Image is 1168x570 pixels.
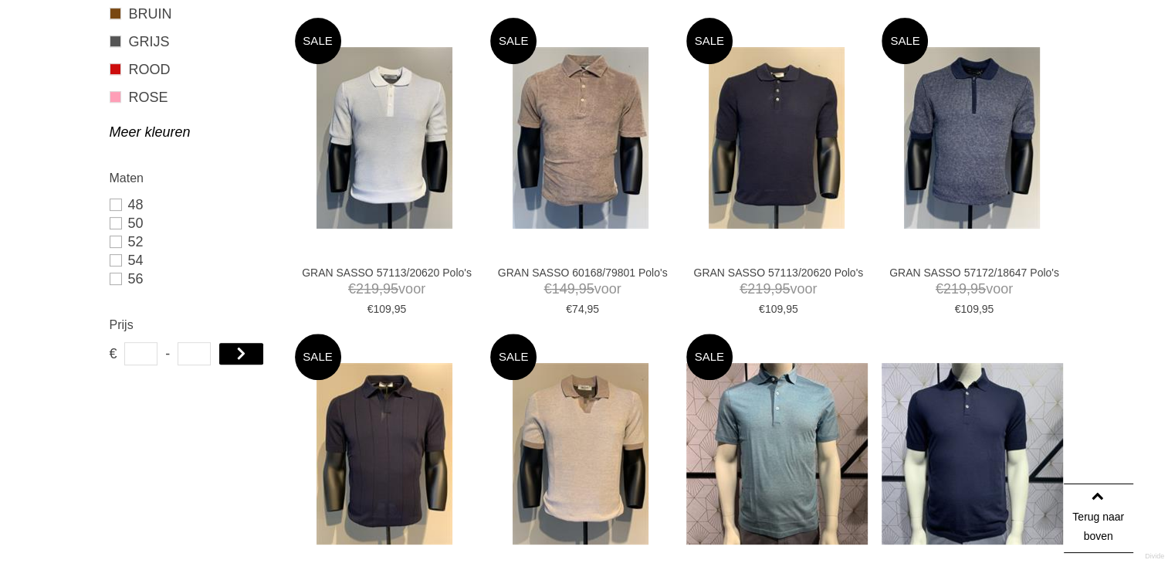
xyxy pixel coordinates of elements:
[759,303,765,315] span: €
[110,342,117,365] span: €
[1145,547,1164,566] a: Divide
[302,280,472,299] span: voor
[882,363,1063,545] img: GRAN SASSO 57119/20615 Polo's
[110,214,276,232] a: 50
[587,303,599,315] span: 95
[579,281,594,297] span: 95
[348,281,356,297] span: €
[110,232,276,251] a: 52
[584,303,587,315] span: ,
[394,303,407,315] span: 95
[110,32,276,52] a: GRIJS
[770,281,774,297] span: ,
[379,281,383,297] span: ,
[317,363,452,545] img: GRAN SASSO 57191/20660 Polo's
[367,303,374,315] span: €
[786,303,798,315] span: 95
[391,303,394,315] span: ,
[373,303,391,315] span: 109
[383,281,398,297] span: 95
[960,303,978,315] span: 109
[110,270,276,288] a: 56
[544,281,552,297] span: €
[970,281,986,297] span: 95
[1064,483,1133,553] a: Terug naar boven
[356,281,379,297] span: 219
[110,251,276,270] a: 54
[498,266,668,280] a: GRAN SASSO 60168/79801 Polo's
[552,281,575,297] span: 149
[955,303,961,315] span: €
[693,280,863,299] span: voor
[765,303,783,315] span: 109
[317,47,452,229] img: GRAN SASSO 57113/20620 Polo's
[686,363,868,545] img: GRAN SASSO 60103/72700 Polo's
[979,303,982,315] span: ,
[747,281,770,297] span: 219
[572,303,584,315] span: 74
[513,363,648,545] img: GRAN SASSO 57155/26901 Polo's
[165,342,170,365] span: -
[110,195,276,214] a: 48
[740,281,747,297] span: €
[110,315,276,334] h2: Prijs
[783,303,786,315] span: ,
[943,281,967,297] span: 219
[302,266,472,280] a: GRAN SASSO 57113/20620 Polo's
[110,123,276,141] a: Meer kleuren
[889,266,1059,280] a: GRAN SASSO 57172/18647 Polo's
[967,281,970,297] span: ,
[774,281,790,297] span: 95
[498,280,668,299] span: voor
[889,280,1059,299] span: voor
[110,87,276,107] a: ROSE
[936,281,943,297] span: €
[982,303,994,315] span: 95
[709,47,845,229] img: GRAN SASSO 57113/20620 Polo's
[904,47,1040,229] img: GRAN SASSO 57172/18647 Polo's
[110,168,276,188] h2: Maten
[513,47,648,229] img: GRAN SASSO 60168/79801 Polo's
[566,303,572,315] span: €
[110,59,276,80] a: ROOD
[110,4,276,24] a: BRUIN
[575,281,579,297] span: ,
[693,266,863,280] a: GRAN SASSO 57113/20620 Polo's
